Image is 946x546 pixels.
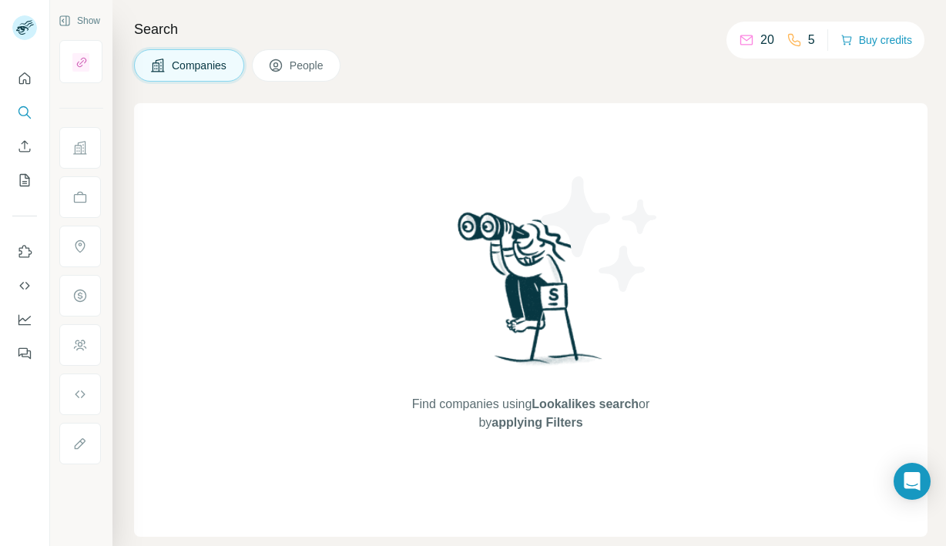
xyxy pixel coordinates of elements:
[12,238,37,266] button: Use Surfe on LinkedIn
[840,29,912,51] button: Buy credits
[12,132,37,160] button: Enrich CSV
[532,397,639,410] span: Lookalikes search
[894,463,931,500] div: Open Intercom Messenger
[172,58,228,73] span: Companies
[12,166,37,194] button: My lists
[808,31,815,49] p: 5
[12,65,37,92] button: Quick start
[408,395,654,432] span: Find companies using or by
[491,416,582,429] span: applying Filters
[760,31,774,49] p: 20
[12,99,37,126] button: Search
[12,306,37,333] button: Dashboard
[134,18,928,40] h4: Search
[290,58,325,73] span: People
[531,165,669,303] img: Surfe Illustration - Stars
[451,208,611,380] img: Surfe Illustration - Woman searching with binoculars
[12,272,37,300] button: Use Surfe API
[48,9,111,32] button: Show
[12,340,37,367] button: Feedback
